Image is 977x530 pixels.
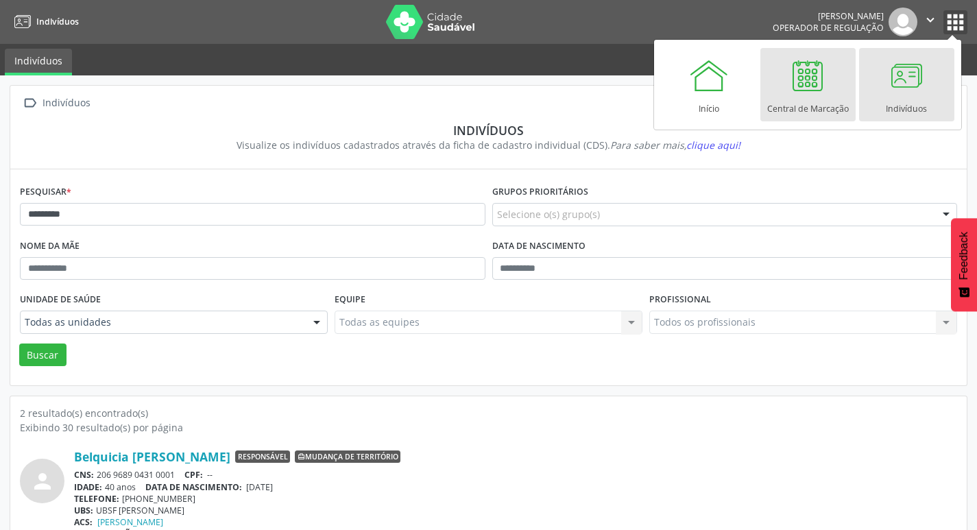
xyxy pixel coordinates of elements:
[74,493,119,505] span: TELEFONE:
[25,315,300,329] span: Todas as unidades
[492,236,586,257] label: Data de nascimento
[74,493,957,505] div: [PHONE_NUMBER]
[30,469,55,494] i: person
[74,481,102,493] span: IDADE:
[29,123,948,138] div: Indivíduos
[923,12,938,27] i: 
[74,469,957,481] div: 206 9689 0431 0001
[207,469,213,481] span: --
[184,469,203,481] span: CPF:
[5,49,72,75] a: Indivíduos
[74,469,94,481] span: CNS:
[20,93,93,113] a:  Indivíduos
[610,138,740,152] i: Para saber mais,
[20,289,101,311] label: Unidade de saúde
[497,207,600,221] span: Selecione o(s) grupo(s)
[36,16,79,27] span: Indivíduos
[74,481,957,493] div: 40 anos
[951,218,977,311] button: Feedback - Mostrar pesquisa
[958,232,970,280] span: Feedback
[649,289,711,311] label: Profissional
[29,138,948,152] div: Visualize os indivíduos cadastrados através da ficha de cadastro individual (CDS).
[40,93,93,113] div: Indivíduos
[889,8,917,36] img: img
[74,505,957,516] div: UBSF [PERSON_NAME]
[335,289,365,311] label: Equipe
[773,22,884,34] span: Operador de regulação
[20,93,40,113] i: 
[246,481,273,493] span: [DATE]
[859,48,954,121] a: Indivíduos
[145,481,242,493] span: DATA DE NASCIMENTO:
[686,138,740,152] span: clique aqui!
[20,236,80,257] label: Nome da mãe
[917,8,943,36] button: 
[20,182,71,203] label: Pesquisar
[20,406,957,420] div: 2 resultado(s) encontrado(s)
[295,450,400,463] span: Mudança de território
[492,182,588,203] label: Grupos prioritários
[760,48,856,121] a: Central de Marcação
[97,516,163,528] a: [PERSON_NAME]
[773,10,884,22] div: [PERSON_NAME]
[74,516,93,528] span: ACS:
[74,449,230,464] a: Belquicia [PERSON_NAME]
[943,10,967,34] button: apps
[19,344,67,367] button: Buscar
[20,420,957,435] div: Exibindo 30 resultado(s) por página
[662,48,757,121] a: Início
[235,450,290,463] span: Responsável
[74,505,93,516] span: UBS:
[10,10,79,33] a: Indivíduos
